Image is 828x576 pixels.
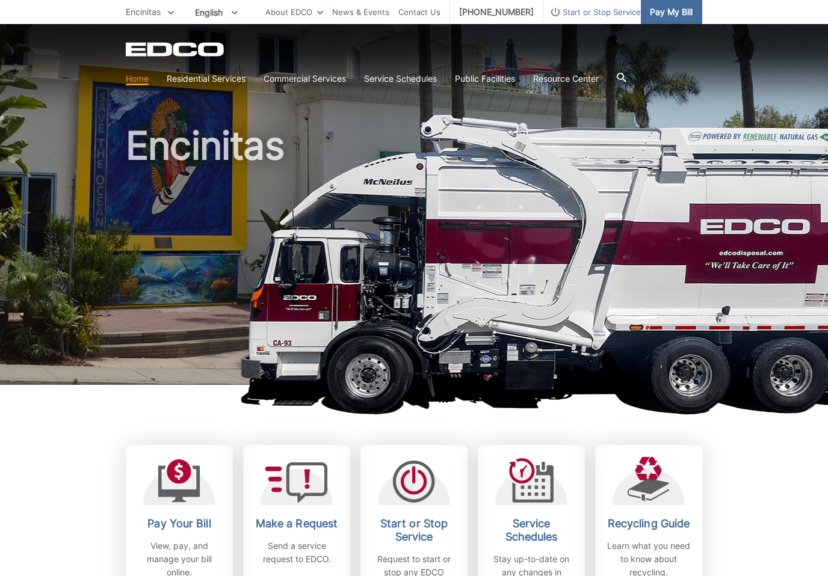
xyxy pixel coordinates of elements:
[252,539,341,566] p: Send a service request to EDCO.
[126,42,226,57] a: EDCD logo. Return to the homepage.
[398,5,440,19] a: Contact Us
[455,72,515,85] a: Public Facilities
[126,72,149,85] a: Home
[186,2,247,22] span: English
[533,72,599,85] a: Resource Center
[364,72,437,85] a: Service Schedules
[264,72,346,85] a: Commercial Services
[604,517,693,530] h2: Recycling Guide
[650,5,693,19] span: Pay My Bill
[126,7,161,17] span: Encinitas
[126,126,702,390] h1: Encinitas
[487,517,576,544] h2: Service Schedules
[167,72,246,85] a: Residential Services
[252,517,341,530] h2: Make a Request
[265,5,323,19] a: About EDCO
[369,517,459,544] h2: Start or Stop Service
[332,5,389,19] a: News & Events
[135,517,224,530] h2: Pay Your Bill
